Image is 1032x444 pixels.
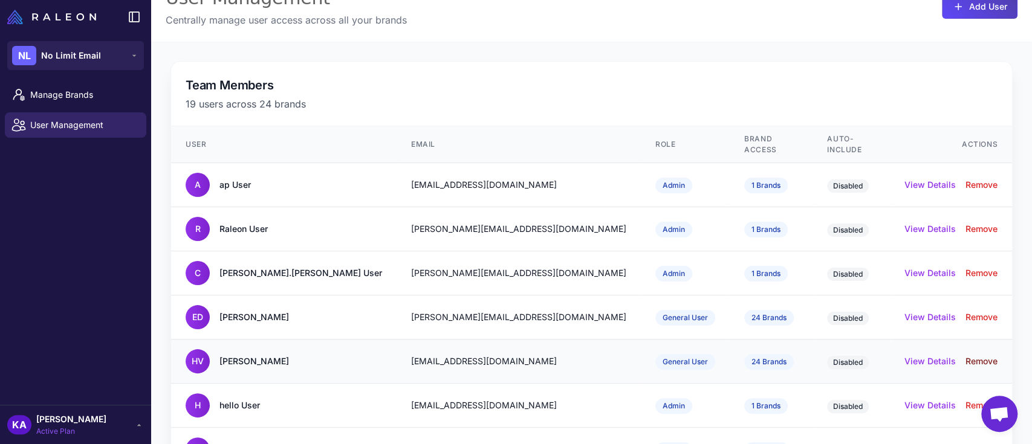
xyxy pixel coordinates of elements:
div: [EMAIL_ADDRESS][DOMAIN_NAME] [411,355,626,368]
div: HV [186,349,210,373]
button: View Details [904,178,956,191]
span: 1 Brands [744,222,788,237]
a: User Management [5,112,146,138]
button: View Details [904,355,956,368]
span: Manage Brands [30,88,137,101]
a: Manage Brands [5,82,146,108]
div: [PERSON_NAME][EMAIL_ADDRESS][DOMAIN_NAME] [411,310,626,324]
div: ED [186,305,210,329]
span: Disabled [827,400,869,413]
button: NLNo Limit Email [7,41,144,70]
div: NL [12,46,36,65]
button: Remove [965,355,998,368]
span: User Management [30,118,137,132]
div: [PERSON_NAME][EMAIL_ADDRESS][DOMAIN_NAME] [411,266,626,280]
span: Active Plan [36,426,106,437]
span: General User [655,354,715,370]
span: Disabled [827,312,869,325]
span: 1 Brands [744,398,788,414]
div: ap User [219,178,251,191]
div: [PERSON_NAME] [219,310,289,324]
span: 24 Brands [744,354,794,370]
button: Remove [965,399,998,412]
span: Admin [655,222,692,237]
button: Remove [965,266,998,280]
span: Admin [655,266,692,282]
button: Remove [965,310,998,324]
div: [PERSON_NAME][EMAIL_ADDRESS][DOMAIN_NAME] [411,222,626,236]
button: View Details [904,399,956,412]
div: Raleon User [219,222,268,236]
span: 1 Brands [744,178,788,193]
span: Disabled [827,268,869,281]
img: Raleon Logo [7,10,96,24]
span: [PERSON_NAME] [36,413,106,426]
h2: Team Members [186,76,998,94]
button: View Details [904,266,956,280]
div: A [186,173,210,197]
div: hello User [219,399,260,412]
span: Disabled [827,356,869,369]
th: Actions [890,126,1012,163]
button: View Details [904,310,956,324]
div: [PERSON_NAME].[PERSON_NAME] User [219,266,382,280]
th: Role [641,126,730,163]
th: Email [397,126,641,163]
span: No Limit Email [41,49,101,62]
p: 19 users across 24 brands [186,97,998,111]
th: User [171,126,397,163]
p: Centrally manage user access across all your brands [166,13,407,27]
button: Remove [965,178,998,191]
span: Disabled [827,179,869,193]
span: 1 Brands [744,266,788,282]
div: C [186,261,210,285]
span: 24 Brands [744,310,794,326]
div: [PERSON_NAME] [219,355,289,368]
div: Open chat [981,396,1017,432]
span: General User [655,310,715,326]
span: Admin [655,398,692,414]
div: [EMAIL_ADDRESS][DOMAIN_NAME] [411,399,626,412]
span: Admin [655,178,692,193]
div: R [186,217,210,241]
button: View Details [904,222,956,236]
span: Disabled [827,224,869,237]
div: H [186,393,210,417]
div: [EMAIL_ADDRESS][DOMAIN_NAME] [411,178,626,191]
button: Remove [965,222,998,236]
div: KA [7,415,31,434]
th: Auto-Include [813,126,890,163]
a: Raleon Logo [7,10,101,24]
th: Brand Access [730,126,813,163]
